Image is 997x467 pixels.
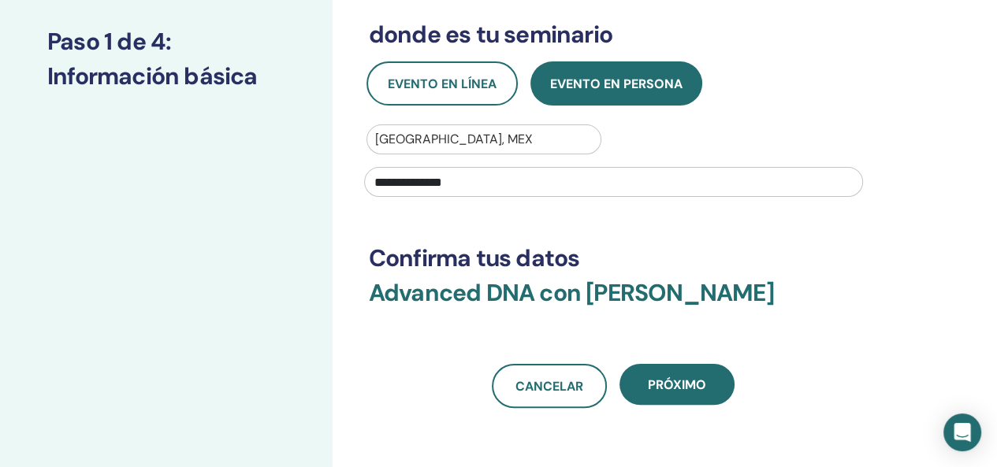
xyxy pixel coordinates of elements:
[47,28,285,56] h3: Paso 1 de 4 :
[619,364,735,405] button: próximo
[47,62,285,91] h3: Información básica
[515,378,583,395] span: Cancelar
[366,61,518,106] button: Evento en línea
[943,413,981,451] div: Open Intercom Messenger
[648,376,706,393] span: próximo
[492,364,607,408] a: Cancelar
[369,279,858,326] h3: Advanced DNA con [PERSON_NAME]
[369,244,858,272] h3: Confirma tus datos
[369,20,858,49] h3: donde es tu seminario
[550,76,683,92] span: Evento en persona
[530,61,702,106] button: Evento en persona
[388,76,497,92] span: Evento en línea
